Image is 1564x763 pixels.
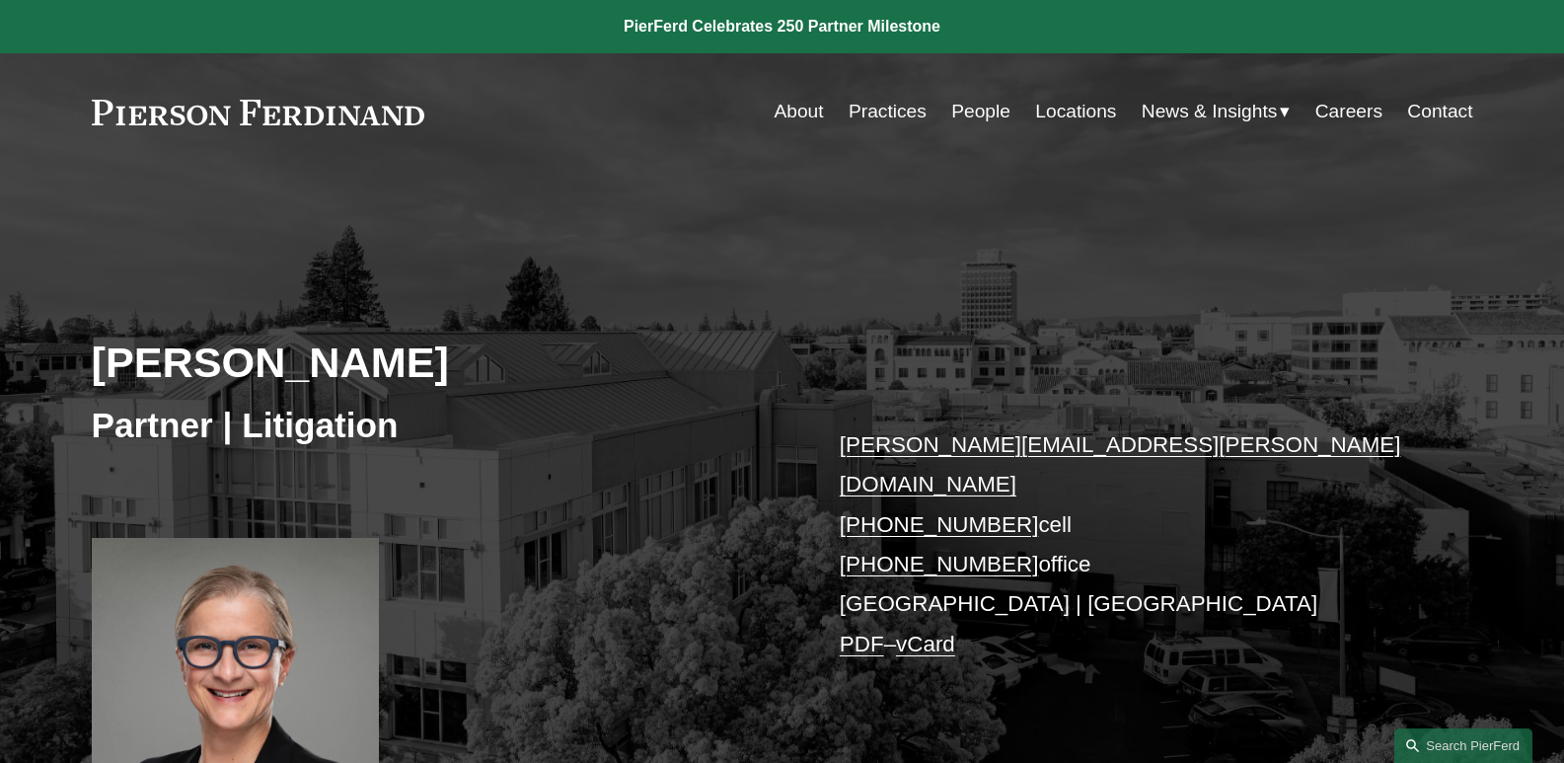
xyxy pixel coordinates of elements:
a: Search this site [1394,728,1532,763]
p: cell office [GEOGRAPHIC_DATA] | [GEOGRAPHIC_DATA] – [840,425,1415,664]
a: Contact [1407,93,1472,130]
h3: Partner | Litigation [92,404,782,447]
a: Practices [849,93,927,130]
a: About [774,93,823,130]
a: [PHONE_NUMBER] [840,512,1039,537]
h2: [PERSON_NAME] [92,337,782,388]
a: Careers [1315,93,1382,130]
a: PDF [840,632,884,656]
a: [PERSON_NAME][EMAIL_ADDRESS][PERSON_NAME][DOMAIN_NAME] [840,432,1401,496]
span: News & Insights [1142,95,1278,129]
a: People [951,93,1010,130]
a: Locations [1035,93,1116,130]
a: vCard [896,632,955,656]
a: folder dropdown [1142,93,1291,130]
a: [PHONE_NUMBER] [840,552,1039,576]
